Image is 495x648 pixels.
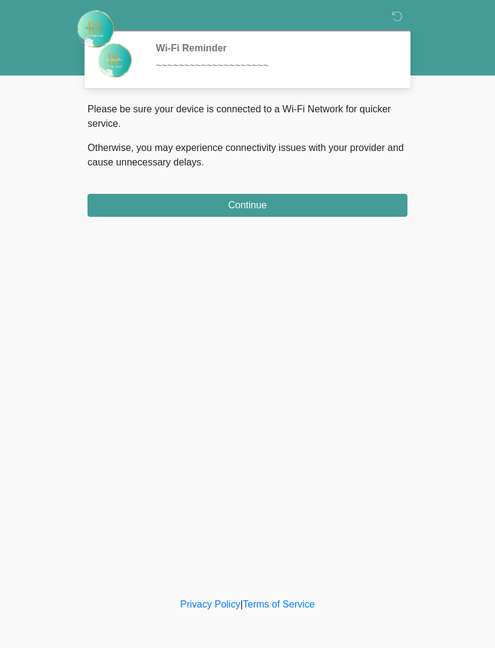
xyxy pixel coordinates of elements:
[88,141,407,170] p: Otherwise, you may experience connectivity issues with your provider and cause unnecessary delays
[75,9,115,49] img: Rehydrate Aesthetics & Wellness Logo
[88,194,407,217] button: Continue
[97,42,133,79] img: Agent Avatar
[202,157,204,167] span: .
[180,599,241,609] a: Privacy Policy
[88,102,407,131] p: Please be sure your device is connected to a Wi-Fi Network for quicker service.
[243,599,315,609] a: Terms of Service
[240,599,243,609] a: |
[156,59,389,73] div: ~~~~~~~~~~~~~~~~~~~~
